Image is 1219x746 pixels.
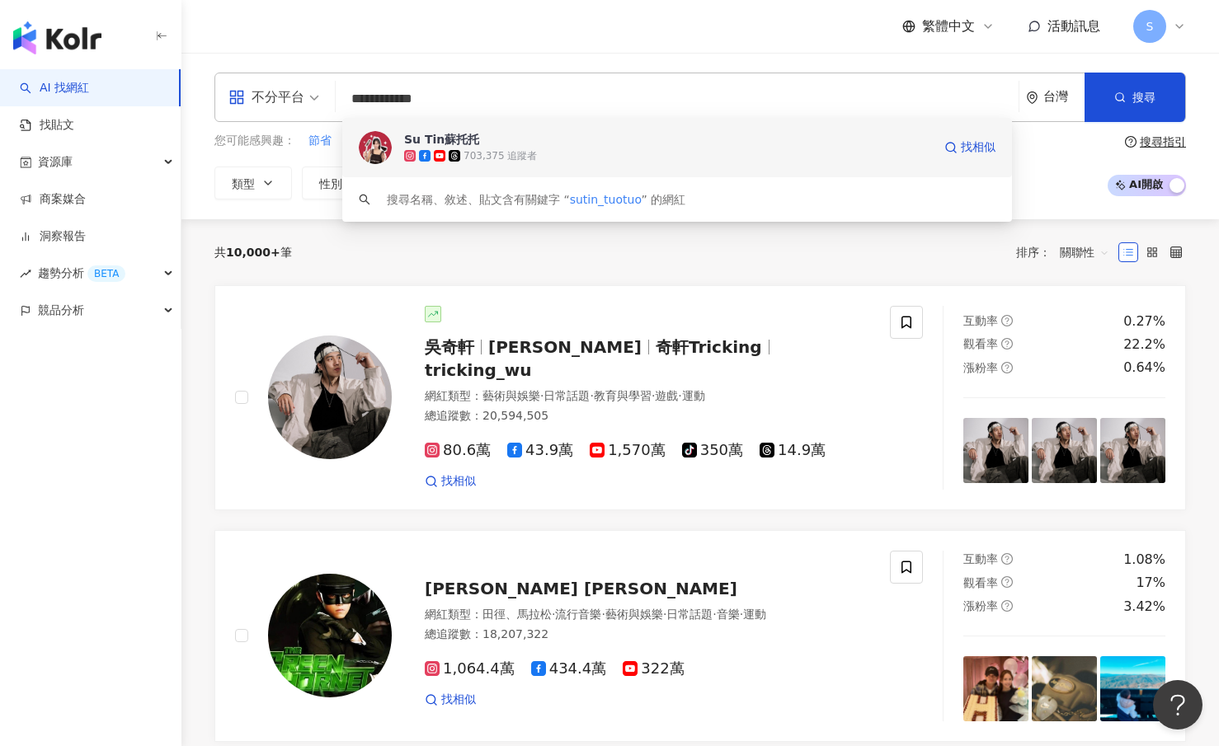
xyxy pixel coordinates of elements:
[1123,359,1165,377] div: 0.64%
[488,337,642,357] span: [PERSON_NAME]
[387,190,685,209] div: 搜尋名稱、敘述、貼文含有關鍵字 “ ” 的網紅
[308,133,332,149] span: 節省
[963,361,998,374] span: 漲粉率
[1047,18,1100,34] span: 活動訊息
[232,177,255,190] span: 類型
[13,21,101,54] img: logo
[656,337,762,357] span: 奇軒Tricking
[963,599,998,612] span: 漲粉率
[1123,598,1165,616] div: 3.42%
[214,167,292,199] button: 類型
[1026,91,1038,104] span: environment
[228,89,245,106] span: appstore
[1043,90,1085,104] div: 台灣
[441,473,476,490] span: 找相似
[1123,335,1165,354] div: 22.2%
[482,608,552,621] span: 田徑、馬拉松
[682,442,743,459] span: 350萬
[319,177,342,190] span: 性別
[666,608,713,621] span: 日常話題
[38,292,84,329] span: 競品分析
[268,574,392,697] img: KOL Avatar
[961,139,995,156] span: 找相似
[1100,656,1165,721] img: post-image
[963,418,1028,483] img: post-image
[268,335,392,459] img: KOL Avatar
[214,133,295,149] span: 您可能感興趣：
[38,143,73,181] span: 資源庫
[425,360,532,380] span: tricking_wu
[441,692,476,708] span: 找相似
[425,607,870,623] div: 網紅類型 ：
[655,389,678,402] span: 遊戲
[1085,73,1185,122] button: 搜尋
[1060,239,1109,265] span: 關聯性
[590,389,593,402] span: ·
[1032,418,1097,483] img: post-image
[1001,362,1013,373] span: question-circle
[425,579,737,598] span: [PERSON_NAME] [PERSON_NAME]
[1032,656,1097,721] img: post-image
[425,408,870,425] div: 總追蹤數 ： 20,594,505
[482,389,540,402] span: 藝術與娛樂
[1132,91,1155,104] span: 搜尋
[214,285,1186,510] a: KOL Avatar吳奇軒[PERSON_NAME]奇軒Trickingtricking_wu網紅類型：藝術與娛樂·日常話題·教育與學習·遊戲·運動總追蹤數：20,594,50580.6萬43....
[228,84,304,110] div: 不分平台
[605,608,663,621] span: 藝術與娛樂
[963,576,998,589] span: 觀看率
[425,337,474,357] span: 吳奇軒
[540,389,544,402] span: ·
[425,388,870,405] div: 網紅類型 ：
[214,246,292,259] div: 共 筆
[1001,553,1013,565] span: question-circle
[1001,600,1013,612] span: question-circle
[743,608,766,621] span: 運動
[20,268,31,279] span: rise
[1001,338,1013,350] span: question-circle
[20,191,86,208] a: 商案媒合
[531,660,607,678] span: 434.4萬
[425,660,515,678] span: 1,064.4萬
[1001,315,1013,326] span: question-circle
[590,442,666,459] span: 1,570萬
[1146,17,1154,35] span: S
[404,131,479,148] div: Su Tin蘇托托
[425,626,870,643] div: 總追蹤數 ： 18,207,322
[652,389,655,402] span: ·
[601,608,605,621] span: ·
[425,473,476,490] a: 找相似
[1153,680,1203,730] iframe: Help Scout Beacon - Open
[963,337,998,350] span: 觀看率
[20,80,89,96] a: searchAI 找網紅
[302,167,379,199] button: 性別
[214,530,1186,742] a: KOL Avatar[PERSON_NAME] [PERSON_NAME]網紅類型：田徑、馬拉松·流行音樂·藝術與娛樂·日常話題·音樂·運動總追蹤數：18,207,3221,064.4萬434....
[663,608,666,621] span: ·
[544,389,590,402] span: 日常話題
[308,132,332,150] button: 節省
[1136,574,1165,592] div: 17%
[1001,576,1013,588] span: question-circle
[464,149,537,163] div: 703,375 追蹤者
[1140,135,1186,148] div: 搜尋指引
[682,389,705,402] span: 運動
[552,608,555,621] span: ·
[38,255,125,292] span: 趨勢分析
[425,692,476,708] a: 找相似
[922,17,975,35] span: 繁體中文
[87,265,125,282] div: BETA
[226,246,280,259] span: 10,000+
[760,442,826,459] span: 14.9萬
[425,442,491,459] span: 80.6萬
[555,608,601,621] span: 流行音樂
[717,608,740,621] span: 音樂
[20,117,74,134] a: 找貼文
[963,656,1028,721] img: post-image
[570,193,642,206] span: sutin_tuotuo
[944,131,995,164] a: 找相似
[1125,136,1137,148] span: question-circle
[1100,418,1165,483] img: post-image
[963,314,998,327] span: 互動率
[1123,551,1165,569] div: 1.08%
[963,552,998,565] span: 互動率
[1016,239,1118,265] div: 排序：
